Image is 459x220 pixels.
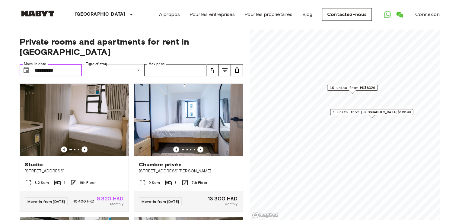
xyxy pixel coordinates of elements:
span: 13 300 HKD [208,196,238,201]
span: 1 units from [GEOGRAPHIC_DATA]$13300 [333,109,410,115]
a: Contactez-nous [322,8,372,21]
a: À propos [159,11,180,18]
span: 1 [64,180,65,185]
span: [STREET_ADDRESS] [25,168,124,174]
a: Open WhatsApp [381,8,394,20]
a: Pour les propriétaires [244,11,292,18]
span: Monthly [224,201,237,207]
p: [GEOGRAPHIC_DATA] [75,11,126,18]
span: Studio [25,161,43,168]
div: Map marker [330,109,413,118]
label: Type of stay [86,61,107,67]
span: Move-in from [DATE] [27,199,65,204]
a: Connexion [415,11,439,18]
label: Move-in date [24,61,46,67]
a: Mapbox logo [252,212,279,218]
span: 3 [174,180,177,185]
a: Pour les entreprises [190,11,235,18]
button: tune [207,64,219,76]
span: Private rooms and apartments for rent in [GEOGRAPHIC_DATA] [20,36,243,57]
button: Choose date, selected date is 18 Oct 2025 [20,64,32,76]
img: Habyt [20,11,56,17]
span: 9 Sqm [148,180,160,185]
span: [STREET_ADDRESS][PERSON_NAME] [139,168,238,174]
span: 8.2 Sqm [34,180,49,185]
button: Previous image [61,146,67,152]
button: tune [219,64,231,76]
button: Previous image [197,146,203,152]
span: Move-in from [DATE] [142,199,179,204]
button: tune [231,64,243,76]
a: Marketing picture of unit HK-01-046-007-03Previous imagePrevious imageChambre privée[STREET_ADDRE... [134,83,243,212]
span: 7th Floor [191,180,207,185]
span: 8 320 HKD [97,196,123,201]
span: 19 units from HK$8320 [330,85,375,90]
span: Chambre privée [139,161,182,168]
a: Marketing picture of unit HK-01-067-034-01Previous imagePrevious imageStudio[STREET_ADDRESS]8.2 S... [20,83,129,212]
img: Marketing picture of unit HK-01-067-034-01 [20,84,129,156]
a: Open WeChat [394,8,406,20]
a: Blog [302,11,312,18]
button: Previous image [81,146,88,152]
span: 6th Floor [80,180,96,185]
img: Marketing picture of unit HK-01-046-007-03 [134,84,243,156]
span: Monthly [110,201,123,207]
button: Previous image [173,146,179,152]
span: 10 400 HKD [73,199,95,204]
label: Max price [148,61,165,67]
div: Map marker [327,85,378,94]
